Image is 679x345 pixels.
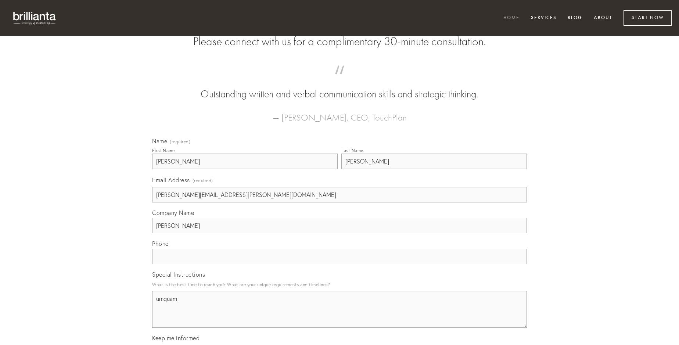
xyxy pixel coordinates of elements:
a: Services [526,12,561,24]
span: “ [164,73,515,87]
h2: Please connect with us for a complimentary 30-minute consultation. [152,35,527,48]
div: First Name [152,148,175,153]
div: Last Name [341,148,363,153]
a: Home [499,12,524,24]
span: Phone [152,240,169,247]
blockquote: Outstanding written and verbal communication skills and strategic thinking. [164,73,515,101]
a: Blog [563,12,587,24]
span: (required) [170,140,190,144]
span: Name [152,137,167,145]
a: About [589,12,617,24]
figcaption: — [PERSON_NAME], CEO, TouchPlan [164,101,515,125]
span: Company Name [152,209,194,216]
textarea: umquam [152,291,527,328]
img: brillianta - research, strategy, marketing [7,7,62,29]
p: What is the best time to reach you? What are your unique requirements and timelines? [152,280,527,290]
span: Keep me informed [152,334,200,342]
span: (required) [193,176,213,186]
span: Special Instructions [152,271,205,278]
a: Start Now [624,10,672,26]
span: Email Address [152,176,190,184]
